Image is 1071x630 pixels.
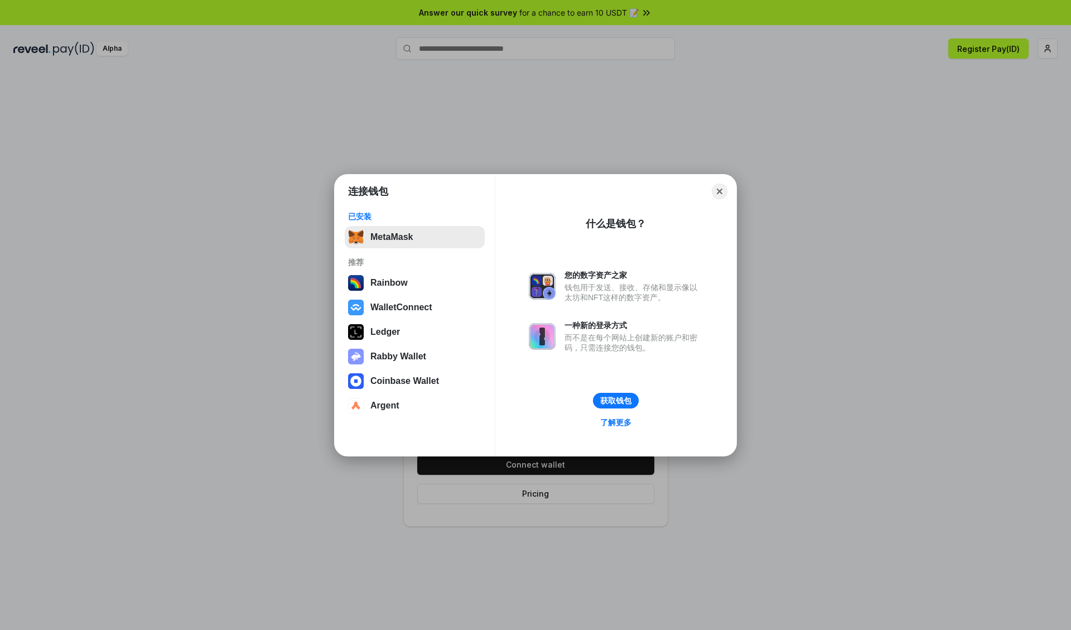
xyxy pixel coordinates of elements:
[345,296,485,319] button: WalletConnect
[565,333,703,353] div: 而不是在每个网站上创建新的账户和密码，只需连接您的钱包。
[348,211,481,222] div: 已安装
[594,415,638,430] a: 了解更多
[348,185,388,198] h1: 连接钱包
[600,417,631,427] div: 了解更多
[370,352,426,362] div: Rabby Wallet
[348,300,364,315] img: svg+xml,%3Csvg%20width%3D%2228%22%20height%3D%2228%22%20viewBox%3D%220%200%2028%2028%22%20fill%3D...
[345,321,485,343] button: Ledger
[345,226,485,248] button: MetaMask
[586,217,646,230] div: 什么是钱包？
[348,275,364,291] img: svg+xml,%3Csvg%20width%3D%22120%22%20height%3D%22120%22%20viewBox%3D%220%200%20120%20120%22%20fil...
[348,373,364,389] img: svg+xml,%3Csvg%20width%3D%2228%22%20height%3D%2228%22%20viewBox%3D%220%200%2028%2028%22%20fill%3D...
[529,273,556,300] img: svg+xml,%3Csvg%20xmlns%3D%22http%3A%2F%2Fwww.w3.org%2F2000%2Fsvg%22%20fill%3D%22none%22%20viewBox...
[565,320,703,330] div: 一种新的登录方式
[370,327,400,337] div: Ledger
[565,282,703,302] div: 钱包用于发送、接收、存储和显示像以太坊和NFT这样的数字资产。
[565,270,703,280] div: 您的数字资产之家
[370,376,439,386] div: Coinbase Wallet
[345,345,485,368] button: Rabby Wallet
[348,324,364,340] img: svg+xml,%3Csvg%20xmlns%3D%22http%3A%2F%2Fwww.w3.org%2F2000%2Fsvg%22%20width%3D%2228%22%20height%3...
[345,272,485,294] button: Rainbow
[712,184,727,199] button: Close
[345,395,485,417] button: Argent
[600,396,631,406] div: 获取钱包
[348,229,364,245] img: svg+xml,%3Csvg%20fill%3D%22none%22%20height%3D%2233%22%20viewBox%3D%220%200%2035%2033%22%20width%...
[593,393,639,408] button: 获取钱包
[370,232,413,242] div: MetaMask
[348,398,364,413] img: svg+xml,%3Csvg%20width%3D%2228%22%20height%3D%2228%22%20viewBox%3D%220%200%2028%2028%22%20fill%3D...
[370,278,408,288] div: Rainbow
[348,349,364,364] img: svg+xml,%3Csvg%20xmlns%3D%22http%3A%2F%2Fwww.w3.org%2F2000%2Fsvg%22%20fill%3D%22none%22%20viewBox...
[345,370,485,392] button: Coinbase Wallet
[529,323,556,350] img: svg+xml,%3Csvg%20xmlns%3D%22http%3A%2F%2Fwww.w3.org%2F2000%2Fsvg%22%20fill%3D%22none%22%20viewBox...
[370,401,399,411] div: Argent
[348,257,481,267] div: 推荐
[370,302,432,312] div: WalletConnect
